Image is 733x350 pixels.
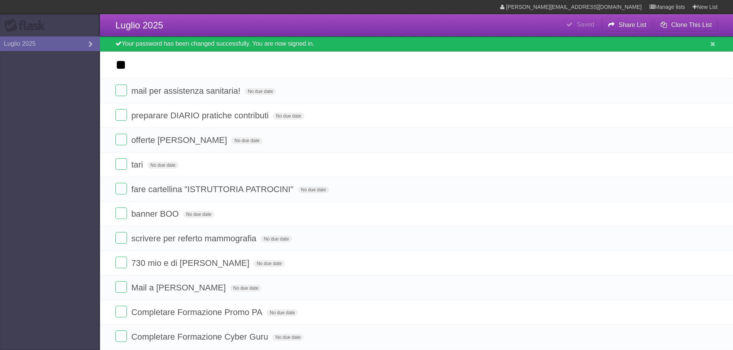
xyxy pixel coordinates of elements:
[115,330,127,342] label: Done
[577,21,594,28] b: Saved
[115,109,127,121] label: Done
[671,281,685,294] label: Star task
[671,85,685,97] label: Star task
[671,183,685,196] label: Star task
[131,111,270,120] span: preparare DIARIO pratiche contributi
[654,18,718,32] button: Clone This List
[131,135,229,145] span: offerte [PERSON_NAME]
[131,86,242,96] span: mail per assistenza sanitaria!
[183,211,214,218] span: No due date
[298,186,329,193] span: No due date
[115,134,127,145] label: Done
[131,307,264,317] span: Completare Formazione Promo PA
[671,330,685,343] label: Star task
[131,160,145,169] span: tari
[254,260,285,267] span: No due date
[272,334,304,341] span: No due date
[131,234,258,243] span: scrivere per referto mammografia
[115,281,127,293] label: Done
[131,332,270,342] span: Completare Formazione Cyber Guru
[671,22,712,28] b: Clone This List
[115,232,127,244] label: Done
[230,285,261,292] span: No due date
[115,207,127,219] label: Done
[115,306,127,317] label: Done
[671,207,685,220] label: Star task
[671,257,685,269] label: Star task
[671,306,685,318] label: Star task
[260,236,292,242] span: No due date
[245,88,276,95] span: No due date
[115,85,127,96] label: Done
[131,184,295,194] span: fare cartellina "ISTRUTTORIA PATROCINI"
[115,257,127,268] label: Done
[671,109,685,122] label: Star task
[231,137,262,144] span: No due date
[131,283,228,292] span: Mail a [PERSON_NAME]
[619,22,646,28] b: Share List
[131,258,251,268] span: 730 mio e di [PERSON_NAME]
[273,113,304,119] span: No due date
[671,232,685,245] label: Star task
[602,18,653,32] button: Share List
[131,209,181,219] span: banner BOO
[100,36,733,51] div: Your password has been changed successfully. You are now signed in.
[147,162,179,169] span: No due date
[267,309,298,316] span: No due date
[671,158,685,171] label: Star task
[115,183,127,194] label: Done
[115,158,127,170] label: Done
[4,19,50,33] div: Flask
[115,20,163,30] span: Luglio 2025
[671,134,685,146] label: Star task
